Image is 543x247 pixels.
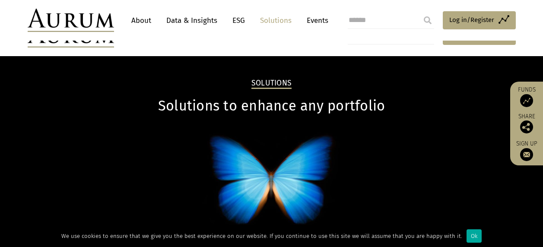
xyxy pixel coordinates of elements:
a: Events [302,13,328,28]
span: Log in/Register [449,15,494,25]
input: Submit [419,12,436,29]
a: Funds [514,86,539,107]
a: Sign up [514,140,539,161]
a: Log in/Register [443,11,516,29]
img: Aurum [28,9,114,32]
h1: Solutions to enhance any portfolio [28,98,516,114]
a: ESG [228,13,249,28]
img: Access Funds [520,94,533,107]
a: Data & Insights [162,13,222,28]
img: Sign up to our newsletter [520,148,533,161]
a: About [127,13,156,28]
div: Ok [467,229,482,243]
img: Share this post [520,120,533,133]
div: Share [514,114,539,133]
h2: Solutions [251,79,292,89]
a: Solutions [256,13,296,28]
